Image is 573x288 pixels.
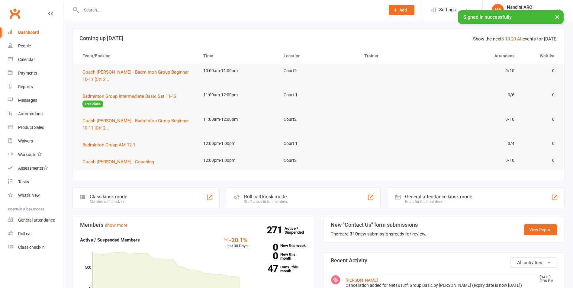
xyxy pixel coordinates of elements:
a: Workouts [8,148,64,162]
td: 0/4 [439,136,520,151]
a: 0New this month [257,252,307,260]
h3: Coming up [DATE] [79,35,558,41]
a: What's New [8,189,64,202]
a: People [8,39,64,53]
input: Search... [79,6,381,14]
span: Badminton Group AM 12-1 [82,142,135,148]
h3: New "Contact Us" form submissions [331,222,426,228]
div: Tasks [18,179,29,184]
div: Class kiosk mode [90,194,127,200]
td: 11:00am-12:00pm [198,88,278,102]
button: × [552,10,563,23]
a: Roll call [8,227,64,241]
a: Assessments [8,162,64,175]
td: Court2 [278,64,359,78]
td: Court2 [278,153,359,168]
a: 0New this week [257,244,307,248]
span: Settings [439,3,456,17]
a: Product Sales [8,121,64,134]
td: Court 1 [278,136,359,151]
a: Calendar [8,53,64,66]
td: 11:00am-12:00pm [198,112,278,126]
th: Location [278,48,359,64]
strong: Active / Suspended Members [80,237,140,243]
strong: 271 [267,226,285,235]
div: Workouts [18,152,36,157]
strong: 0 [257,251,278,261]
a: 10 [505,36,510,42]
div: Nandini ARC [507,5,548,10]
td: 12:00pm-1:00pm [198,153,278,168]
div: Great for the front desk [405,200,472,204]
span: Signed in successfully. [463,14,513,20]
td: Court 1 [278,88,359,102]
div: There are new submissions ready for review. [331,230,426,238]
span: All activities [517,260,542,265]
div: Waivers [18,139,33,143]
a: 271Active / Suspended [285,222,311,239]
strong: 0 [257,243,278,252]
td: 0 [520,112,560,126]
a: Messages [8,94,64,107]
div: Calendar [18,57,35,62]
button: Coach [PERSON_NAME] - Badminton Group Beginner 10-11 [Crt 2... [82,117,192,132]
span: Badminton Group Intermediate Basic Sat 11-12 [82,94,176,99]
a: Reports [8,80,64,94]
div: Roll call [18,231,32,236]
td: 0/10 [439,112,520,126]
td: 0 [520,64,560,78]
a: Automations [8,107,64,121]
div: Assessments [18,166,48,171]
div: Automations [18,111,43,116]
h3: Members [80,222,307,228]
td: 0/10 [439,64,520,78]
td: 12:00pm-1:00pm [198,136,278,151]
strong: 47 [257,264,278,273]
button: Coach [PERSON_NAME] - Badminton Group Beginner 10-11 [Crt 2... [82,69,192,83]
time: [DATE] 7:36 PM [537,275,557,283]
td: 10:00am-11:00am [198,64,278,78]
a: Class kiosk mode [8,241,64,254]
strong: 310 [350,231,358,237]
td: 0/6 [439,88,520,102]
th: Trainer [359,48,439,64]
div: Class check-in [18,245,45,250]
div: Dashboard [18,30,39,35]
a: Waivers [8,134,64,148]
div: General attendance kiosk mode [405,194,472,200]
a: 20 [511,36,516,42]
div: Show the next events for [DATE] [473,35,558,43]
a: 47Canx. this month [257,265,307,273]
div: [GEOGRAPHIC_DATA] [507,10,548,15]
td: 0 [520,136,560,151]
a: View Report [524,224,557,235]
div: Member self check-in [90,200,127,204]
th: Waitlist [520,48,560,64]
button: Add [389,5,414,15]
div: Product Sales [18,125,44,130]
a: 5 [501,36,504,42]
td: Court2 [278,112,359,126]
td: 0 [520,88,560,102]
a: Tasks [8,175,64,189]
span: Coach [PERSON_NAME] - Badminton Group Beginner 10-11 [Crt 2... [82,69,189,82]
a: show more [105,222,127,228]
th: Time [198,48,278,64]
div: Last 30 Days [223,236,248,249]
a: [PERSON_NAME] [346,278,378,283]
span: Coach [PERSON_NAME] - Badminton Group Beginner 10-11 [Crt 2... [82,118,189,131]
th: Event/Booking [77,48,198,64]
button: Coach [PERSON_NAME] - Coaching [82,158,158,165]
div: What's New [18,193,40,198]
span: Add [399,8,407,12]
th: Attendees [439,48,520,64]
a: General attendance kiosk mode [8,213,64,227]
a: Dashboard [8,26,64,39]
div: Cancellation added for Nets&Turf: Group Basic by [PERSON_NAME] (expiry date is now [DATE]) [346,283,535,288]
span: Coach [PERSON_NAME] - Coaching [82,159,154,165]
span: Free class [82,101,103,107]
td: 0 [520,153,560,168]
div: NA [492,4,504,16]
h3: Recent Activity [331,258,557,264]
button: Badminton Group AM 12-1 [82,141,140,149]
